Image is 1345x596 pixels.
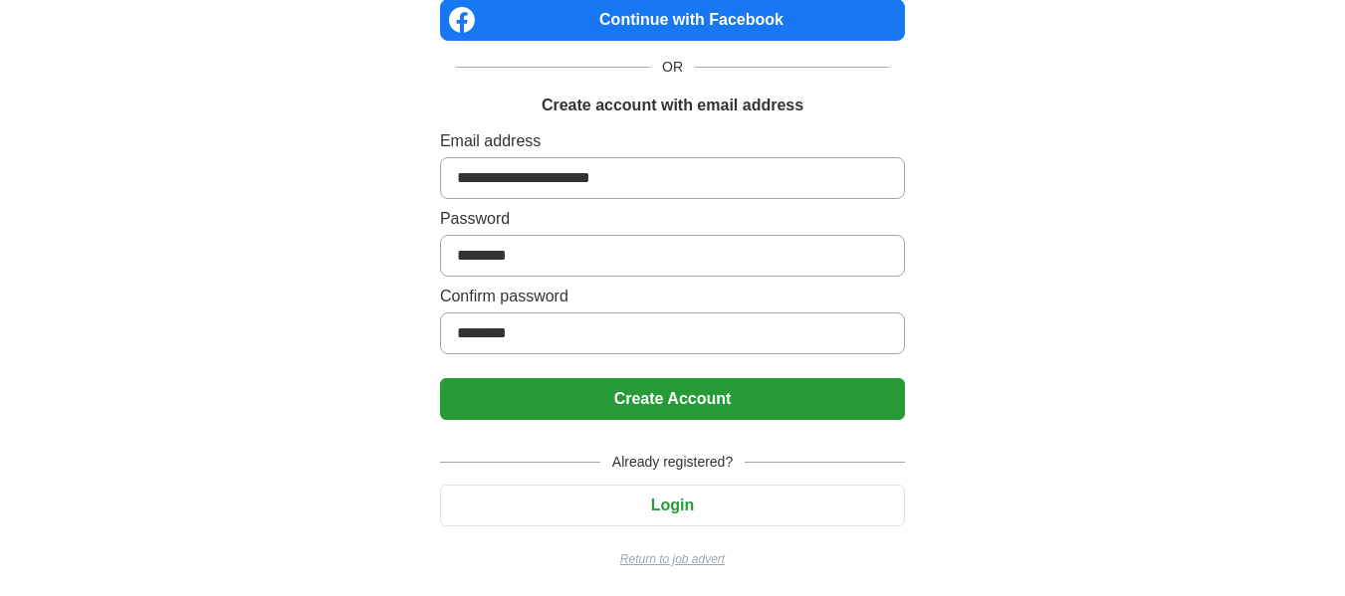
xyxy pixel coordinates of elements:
span: Already registered? [600,452,745,473]
h1: Create account with email address [542,94,803,117]
label: Email address [440,129,905,153]
a: Return to job advert [440,550,905,568]
label: Password [440,207,905,231]
button: Login [440,485,905,526]
span: OR [650,57,695,78]
a: Login [440,497,905,513]
label: Confirm password [440,285,905,308]
button: Create Account [440,378,905,420]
